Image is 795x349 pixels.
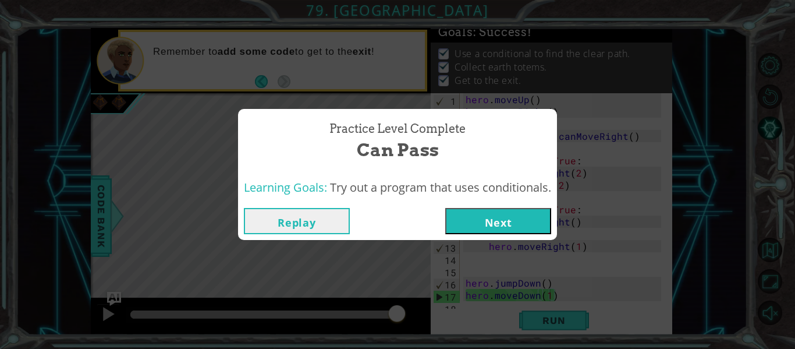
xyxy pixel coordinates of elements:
[244,179,327,195] span: Learning Goals:
[357,138,439,163] span: Can Pass
[445,208,551,234] button: Next
[329,121,466,138] span: Practice Level Complete
[330,179,551,195] span: Try out a program that uses conditionals.
[244,208,350,234] button: Replay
